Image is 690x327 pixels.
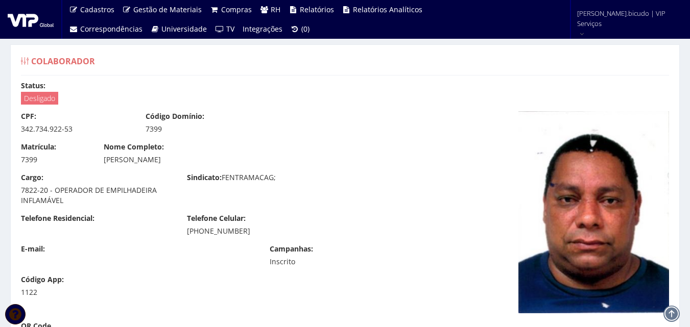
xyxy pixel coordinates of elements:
div: 7399 [146,124,255,134]
a: (0) [287,19,314,39]
span: (0) [301,24,310,34]
label: Código App: [21,274,64,285]
label: Campanhas: [270,244,313,254]
label: Telefone Celular: [187,213,246,223]
label: CPF: [21,111,36,121]
div: FENTRAMACAG; [179,172,345,185]
div: 342.734.922-53 [21,124,130,134]
a: Universidade [147,19,211,39]
span: Relatórios [300,5,334,14]
span: Cadastros [80,5,114,14]
label: Telefone Residencial: [21,213,94,223]
label: Sindicato: [187,172,222,183]
span: [PERSON_NAME].bicudo | VIP Serviços [577,8,677,29]
span: Desligado [21,92,58,105]
div: [PERSON_NAME] [104,155,420,165]
label: Cargo: [21,172,43,183]
a: TV [211,19,239,39]
span: Colaborador [31,56,95,67]
span: Compras [221,5,252,14]
label: Nome Completo: [104,142,164,152]
span: TV [226,24,234,34]
label: Código Domínio: [146,111,204,121]
div: Inscrito [270,257,379,267]
div: 7399 [21,155,88,165]
img: daee06bea45b819fdc62426b26b75ec0.jpeg [518,111,669,313]
span: Integrações [243,24,282,34]
div: 1122 [21,287,88,297]
a: Correspondências [65,19,147,39]
span: Gestão de Materiais [133,5,202,14]
label: Matrícula: [21,142,56,152]
div: [PHONE_NUMBER] [187,226,338,236]
div: 7822-20 - OPERADOR DE EMPILHADEIRA INFLAMÁVEL [21,185,172,206]
span: Universidade [161,24,207,34]
img: logo [8,12,54,27]
label: Status: [21,81,45,91]
span: RH [271,5,280,14]
span: Correspondências [80,24,142,34]
label: E-mail: [21,244,45,254]
span: Relatórios Analíticos [353,5,422,14]
a: Integrações [239,19,287,39]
